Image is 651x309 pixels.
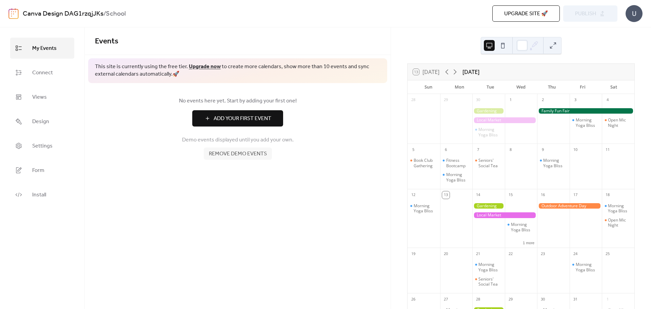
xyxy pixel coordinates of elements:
div: 27 [442,295,450,303]
span: Remove demo events [209,150,267,158]
div: Morning Yoga Bliss [570,117,602,128]
div: 8 [507,146,514,153]
div: Morning Yoga Bliss [478,262,502,272]
div: Seniors' Social Tea [472,158,505,168]
span: Demo events displayed until you add your own. [182,136,294,144]
span: Connect [32,67,53,78]
div: Morning Yoga Bliss [440,172,473,182]
div: Morning Yoga Bliss [472,262,505,272]
div: 1 [507,96,514,104]
div: Morning Yoga Bliss [505,222,537,232]
div: Morning Yoga Bliss [570,262,602,272]
div: Open Mic Night [608,117,632,128]
div: 25 [604,250,611,257]
div: Thu [536,80,567,94]
div: Morning Yoga Bliss [478,127,502,137]
span: Events [95,34,118,49]
span: Form [32,165,44,176]
a: Upgrade now [189,61,221,72]
div: Morning Yoga Bliss [472,127,505,137]
a: Canva Design DAG1rzqjJKs [23,7,103,20]
div: 17 [572,191,579,199]
div: Gardening Workshop [472,108,505,114]
div: Fitness Bootcamp [440,158,473,168]
div: Morning Yoga Bliss [576,262,599,272]
div: Open Mic Night [602,217,634,228]
div: Fri [567,80,598,94]
a: Settings [10,135,74,156]
div: Gardening Workshop [472,203,505,209]
div: Morning Yoga Bliss [511,222,535,232]
div: 28 [474,295,482,303]
div: Outdoor Adventure Day [537,203,602,209]
div: 20 [442,250,450,257]
div: Sun [413,80,444,94]
div: Seniors' Social Tea [478,276,502,287]
div: 11 [604,146,611,153]
div: Seniors' Social Tea [478,158,502,168]
a: Install [10,184,74,205]
div: Morning Yoga Bliss [602,203,634,214]
a: My Events [10,38,74,59]
div: 5 [410,146,417,153]
div: 10 [572,146,579,153]
div: 3 [572,96,579,104]
div: 12 [410,191,417,199]
div: 4 [604,96,611,104]
button: Remove demo events [204,148,272,160]
div: Morning Yoga Bliss [537,158,570,168]
span: Upgrade site 🚀 [504,10,548,18]
div: Book Club Gathering [414,158,437,168]
div: Morning Yoga Bliss [576,117,599,128]
div: Local Market [472,117,537,123]
img: logo [8,8,19,19]
div: Morning Yoga Bliss [408,203,440,214]
span: My Events [32,43,57,54]
span: Design [32,116,49,127]
div: [DATE] [462,68,479,76]
div: Mon [444,80,475,94]
div: 19 [410,250,417,257]
div: 13 [442,191,450,199]
div: 28 [410,96,417,104]
div: 29 [442,96,450,104]
div: 30 [539,295,547,303]
span: No events here yet. Start by adding your first one! [95,97,380,105]
div: Open Mic Night [602,117,634,128]
div: 16 [539,191,547,199]
span: Add Your First Event [214,115,271,123]
div: Family Fun Fair [537,108,634,114]
div: 26 [410,295,417,303]
div: 14 [474,191,482,199]
div: Morning Yoga Bliss [446,172,470,182]
div: 21 [474,250,482,257]
div: Sat [598,80,629,94]
button: Add Your First Event [192,110,283,127]
div: Wed [506,80,536,94]
a: Add Your First Event [95,110,380,127]
span: Install [32,190,46,200]
div: U [626,5,643,22]
a: Design [10,111,74,132]
div: Tue [475,80,506,94]
div: Open Mic Night [608,217,632,228]
div: 29 [507,295,514,303]
div: 9 [539,146,547,153]
a: Views [10,86,74,108]
div: Morning Yoga Bliss [414,203,437,214]
a: Connect [10,62,74,83]
div: 6 [442,146,450,153]
div: 1 [604,295,611,303]
div: 15 [507,191,514,199]
div: 2 [539,96,547,104]
div: Seniors' Social Tea [472,276,505,287]
div: 31 [572,295,579,303]
b: School [106,7,126,20]
div: Local Market [472,212,537,218]
div: 23 [539,250,547,257]
div: Fitness Bootcamp [446,158,470,168]
div: 18 [604,191,611,199]
div: Morning Yoga Bliss [608,203,632,214]
div: 24 [572,250,579,257]
div: Morning Yoga Bliss [543,158,567,168]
